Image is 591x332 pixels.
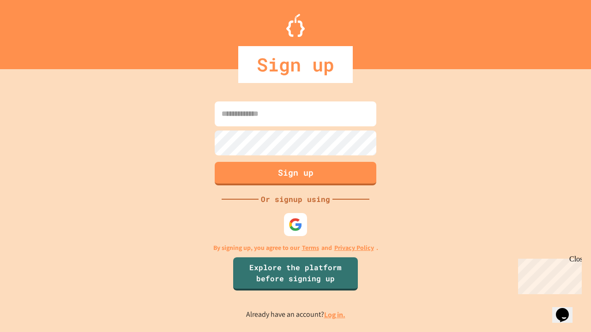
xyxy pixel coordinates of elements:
[552,295,582,323] iframe: chat widget
[213,243,378,253] p: By signing up, you agree to our and .
[334,243,374,253] a: Privacy Policy
[259,194,332,205] div: Or signup using
[246,309,345,320] p: Already have an account?
[238,46,353,83] div: Sign up
[289,218,302,231] img: google-icon.svg
[286,14,305,37] img: Logo.svg
[233,257,358,290] a: Explore the platform before signing up
[215,162,376,185] button: Sign up
[4,4,64,59] div: Chat with us now!Close
[514,255,582,294] iframe: chat widget
[324,310,345,320] a: Log in.
[302,243,319,253] a: Terms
